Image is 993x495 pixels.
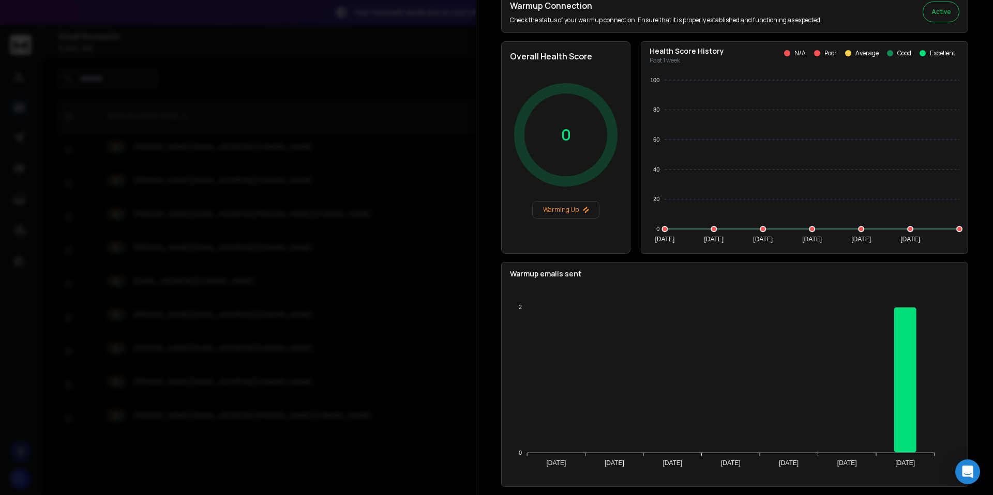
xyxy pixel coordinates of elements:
p: Good [897,49,911,57]
p: Past 1 week [650,56,724,65]
tspan: [DATE] [546,459,566,467]
p: N/A [794,49,806,57]
p: Warming Up [537,206,595,214]
p: Warmup emails sent [510,269,959,279]
tspan: [DATE] [605,459,624,467]
tspan: [DATE] [753,236,773,243]
tspan: [DATE] [837,459,857,467]
tspan: [DATE] [851,236,871,243]
tspan: 40 [653,166,659,173]
p: Poor [824,49,837,57]
div: Open Intercom Messenger [955,459,980,484]
p: Health Score History [650,46,724,56]
tspan: [DATE] [663,459,682,467]
tspan: 60 [653,136,659,143]
tspan: [DATE] [802,236,822,243]
tspan: [DATE] [704,236,724,243]
tspan: 0 [656,226,659,232]
tspan: [DATE] [721,459,741,467]
h2: Overall Health Score [510,50,622,63]
p: Average [855,49,879,57]
tspan: 80 [653,106,659,113]
tspan: [DATE] [895,459,915,467]
tspan: 20 [653,196,659,202]
tspan: [DATE] [655,236,674,243]
tspan: 2 [519,304,522,310]
p: Check the status of your warmup connection. Ensure that it is properly established and functionin... [510,16,822,24]
tspan: [DATE] [900,236,920,243]
button: Active [923,2,959,22]
p: 0 [561,126,571,144]
tspan: 100 [650,77,659,83]
tspan: [DATE] [779,459,799,467]
p: Excellent [930,49,955,57]
tspan: 0 [519,450,522,456]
